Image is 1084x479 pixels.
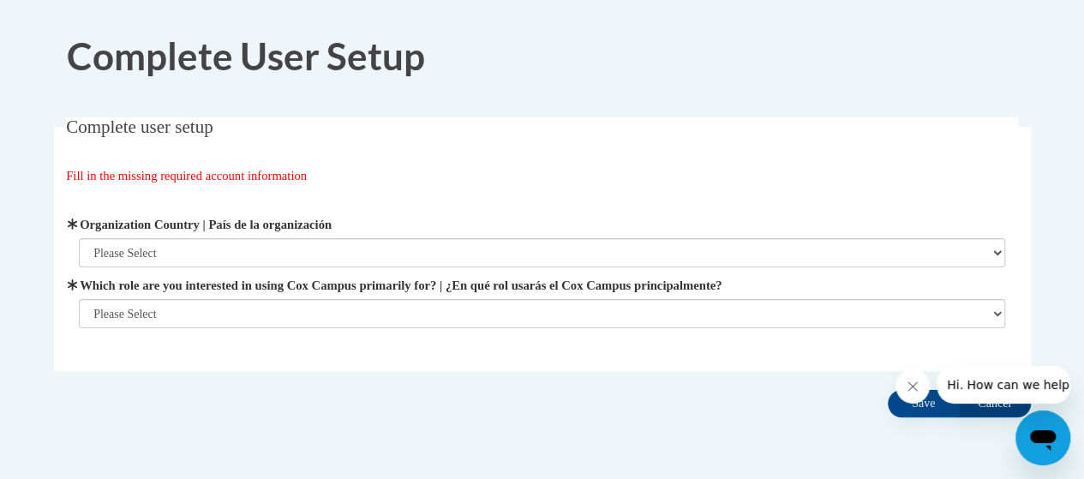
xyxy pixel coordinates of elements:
input: Save [888,390,960,417]
span: Complete user setup [66,117,213,137]
iframe: Button to launch messaging window [1015,410,1070,465]
span: Fill in the missing required account information [66,169,307,183]
label: Which role are you interested in using Cox Campus primarily for? | ¿En qué rol usarás el Cox Camp... [79,276,1005,295]
span: Complete User Setup [67,33,425,78]
iframe: Close message [895,369,930,404]
iframe: Message from company [937,366,1070,404]
label: Organization Country | País de la organización [79,215,1005,234]
span: Hi. How can we help? [10,12,139,26]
